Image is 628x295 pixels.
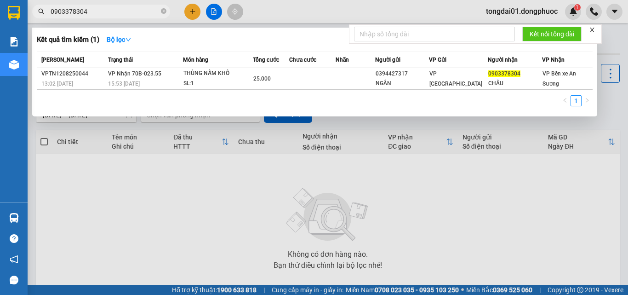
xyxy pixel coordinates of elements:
span: Trạng thái [108,57,133,63]
span: VP Nhận [542,57,565,63]
input: Nhập số tổng đài [354,27,515,41]
span: notification [10,255,18,264]
button: Kết nối tổng đài [522,27,582,41]
a: 1 [571,96,581,106]
span: message [10,276,18,284]
span: close-circle [161,7,166,16]
button: right [582,95,593,106]
span: VP Nhận 70B-023.55 [108,70,161,77]
span: close-circle [161,8,166,14]
span: left [562,98,568,103]
span: VP Gửi [429,57,446,63]
span: VP [GEOGRAPHIC_DATA] [429,70,482,87]
span: Kết nối tổng đài [530,29,574,39]
div: NGÂN [376,79,429,88]
strong: Bộ lọc [107,36,131,43]
div: CHÂU [488,79,542,88]
span: right [584,98,590,103]
span: VP Bến xe An Sương [542,70,576,87]
button: Bộ lọcdown [99,32,139,47]
span: Nhãn [336,57,349,63]
span: Tổng cước [253,57,279,63]
span: Người gửi [375,57,400,63]
h3: Kết quả tìm kiếm ( 1 ) [37,35,99,45]
img: solution-icon [9,37,19,46]
span: close [589,27,595,33]
div: THÙNG NẤM KHÔ [183,69,252,79]
span: 0903378304 [488,70,520,77]
span: 13:02 [DATE] [41,81,73,87]
li: Next Page [582,95,593,106]
li: 1 [571,95,582,106]
img: warehouse-icon [9,60,19,69]
span: [PERSON_NAME] [41,57,84,63]
span: 15:53 [DATE] [108,81,140,87]
span: question-circle [10,234,18,243]
span: Món hàng [183,57,208,63]
button: left [559,95,571,106]
span: Người nhận [488,57,518,63]
input: Tìm tên, số ĐT hoặc mã đơn [51,6,159,17]
img: warehouse-icon [9,213,19,223]
span: 25.000 [253,75,271,82]
span: down [125,36,131,43]
img: logo-vxr [8,6,20,20]
div: SL: 1 [183,79,252,89]
div: 0394427317 [376,69,429,79]
div: VPTN1208250044 [41,69,105,79]
li: Previous Page [559,95,571,106]
span: Chưa cước [289,57,316,63]
span: search [38,8,45,15]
